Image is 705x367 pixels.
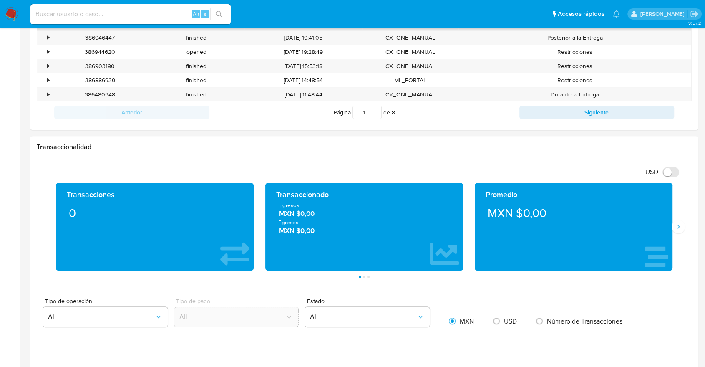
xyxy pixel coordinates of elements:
[458,73,691,87] div: Restricciones
[458,31,691,45] div: Posterior a la Entrega
[244,88,362,101] div: [DATE] 11:48:44
[52,88,148,101] div: 386480948
[37,143,692,151] h1: Transaccionalidad
[362,31,458,45] div: CX_ONE_MANUAL
[334,106,395,119] span: Página de
[244,45,362,59] div: [DATE] 19:28:49
[690,10,699,18] a: Salir
[148,88,244,101] div: finished
[362,73,458,87] div: ML_PORTAL
[613,10,620,18] a: Notificaciones
[244,73,362,87] div: [DATE] 14:48:54
[148,45,244,59] div: opened
[148,59,244,73] div: finished
[688,20,701,26] span: 3.157.2
[148,73,244,87] div: finished
[52,45,148,59] div: 386944620
[640,10,687,18] p: juan.tosini@mercadolibre.com
[244,59,362,73] div: [DATE] 15:53:18
[47,91,49,99] div: •
[558,10,604,18] span: Accesos rápidos
[362,45,458,59] div: CX_ONE_MANUAL
[52,73,148,87] div: 386886939
[47,76,49,84] div: •
[47,48,49,56] div: •
[47,34,49,42] div: •
[47,62,49,70] div: •
[458,88,691,101] div: Durante la Entrega
[458,45,691,59] div: Restricciones
[30,9,231,20] input: Buscar usuario o caso...
[392,108,395,116] span: 8
[204,10,206,18] span: s
[52,31,148,45] div: 386946447
[193,10,199,18] span: Alt
[54,106,209,119] button: Anterior
[52,59,148,73] div: 386903190
[362,88,458,101] div: CX_ONE_MANUAL
[210,8,227,20] button: search-icon
[148,31,244,45] div: finished
[458,59,691,73] div: Restricciones
[244,31,362,45] div: [DATE] 19:41:05
[519,106,675,119] button: Siguiente
[362,59,458,73] div: CX_ONE_MANUAL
